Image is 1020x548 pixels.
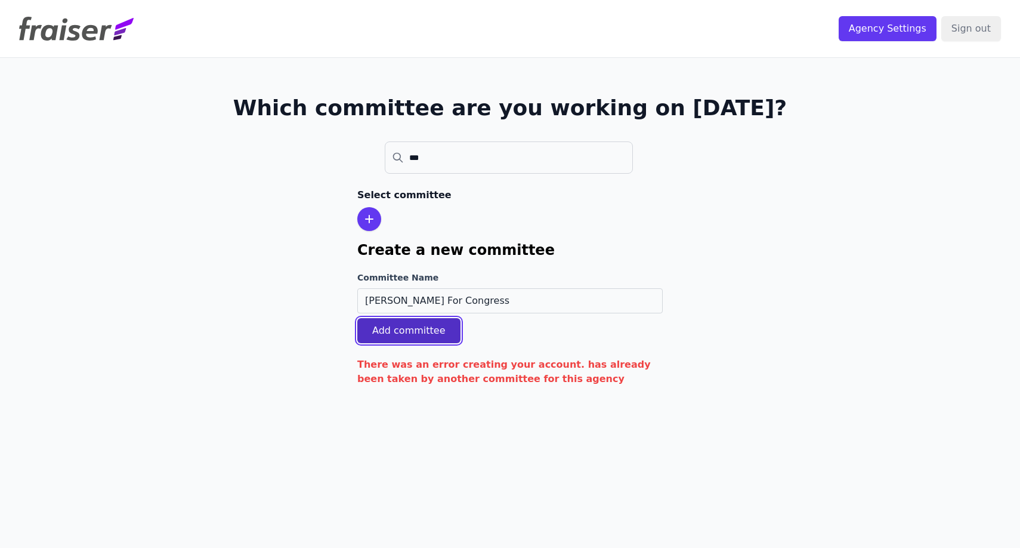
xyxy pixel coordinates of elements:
[233,96,787,120] h1: Which committee are you working on [DATE]?
[357,318,460,343] button: Add committee
[357,358,663,386] p: There was an error creating your account. has already been taken by another committee for this ag...
[357,272,663,284] label: Committee Name
[941,16,1001,41] input: Sign out
[357,188,663,202] h3: Select committee
[839,16,936,41] input: Agency Settings
[357,241,663,260] h1: Create a new committee
[19,17,134,41] img: Fraiser Logo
